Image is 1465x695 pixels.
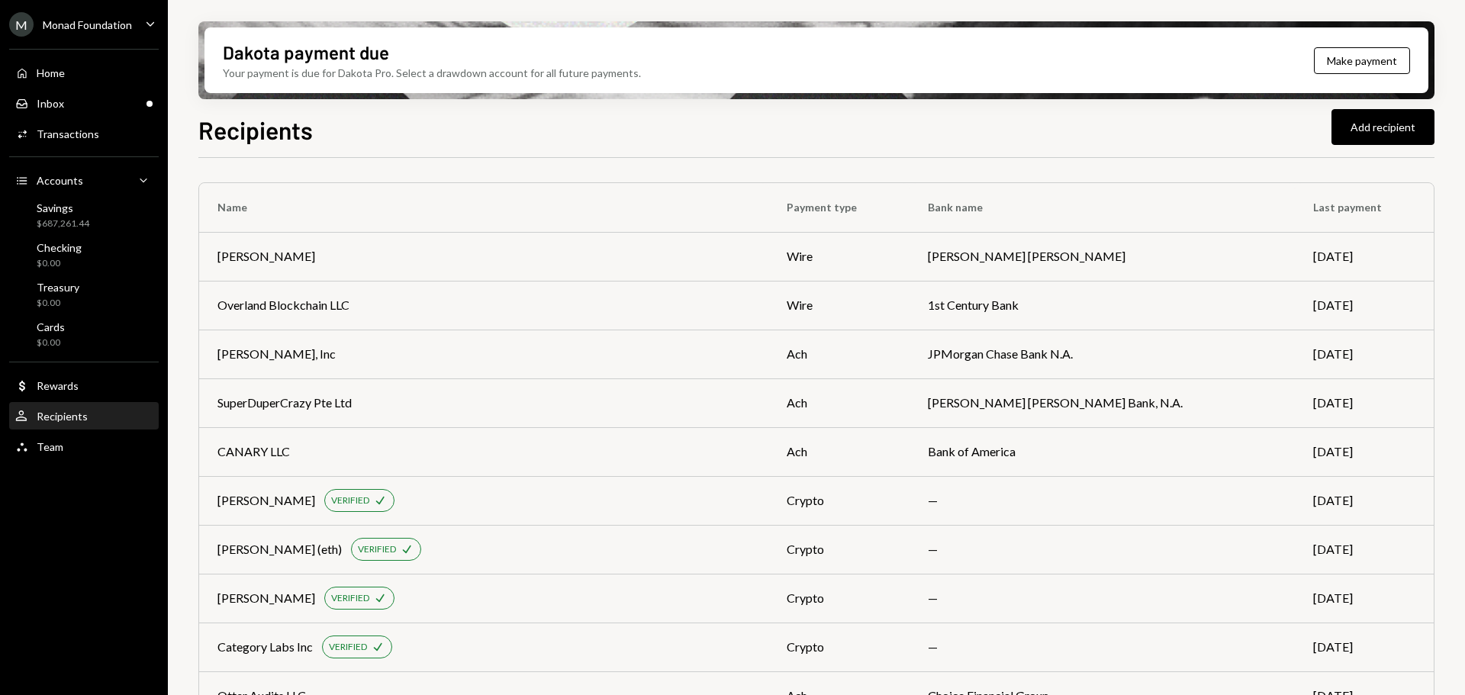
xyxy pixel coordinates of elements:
th: Name [199,183,768,232]
div: SuperDuperCrazy Pte Ltd [217,394,352,412]
div: Home [37,66,65,79]
td: 1st Century Bank [910,281,1295,330]
th: Bank name [910,183,1295,232]
a: Team [9,433,159,460]
td: [DATE] [1295,427,1434,476]
div: Transactions [37,127,99,140]
div: [PERSON_NAME], Inc [217,345,336,363]
td: [DATE] [1295,623,1434,671]
a: Accounts [9,166,159,194]
th: Payment type [768,183,910,232]
div: Accounts [37,174,83,187]
a: Checking$0.00 [9,236,159,273]
a: Savings$687,261.44 [9,197,159,233]
div: Your payment is due for Dakota Pro. Select a drawdown account for all future payments. [223,65,641,81]
div: wire [787,296,891,314]
div: Rewards [37,379,79,392]
div: [PERSON_NAME] (eth) [217,540,342,558]
div: crypto [787,638,891,656]
td: JPMorgan Chase Bank N.A. [910,330,1295,378]
div: ach [787,442,891,461]
div: VERIFIED [358,543,396,556]
td: — [910,525,1295,574]
div: ach [787,394,891,412]
div: Recipients [37,410,88,423]
td: [DATE] [1295,525,1434,574]
div: [PERSON_NAME] [217,491,315,510]
td: [PERSON_NAME] [PERSON_NAME] [910,232,1295,281]
th: Last payment [1295,183,1434,232]
h1: Recipients [198,114,313,145]
div: Checking [37,241,82,254]
div: Overland Blockchain LLC [217,296,349,314]
td: — [910,623,1295,671]
td: [DATE] [1295,574,1434,623]
div: CANARY LLC [217,442,290,461]
td: [DATE] [1295,281,1434,330]
td: [DATE] [1295,330,1434,378]
div: Team [37,440,63,453]
a: Rewards [9,372,159,399]
div: [PERSON_NAME] [217,247,315,265]
div: VERIFIED [329,641,367,654]
td: Bank of America [910,427,1295,476]
div: $0.00 [37,336,65,349]
div: Dakota payment due [223,40,389,65]
div: [PERSON_NAME] [217,589,315,607]
div: ach [787,345,891,363]
button: Make payment [1314,47,1410,74]
div: Monad Foundation [43,18,132,31]
td: — [910,476,1295,525]
div: Savings [37,201,89,214]
div: crypto [787,540,891,558]
div: crypto [787,589,891,607]
button: Add recipient [1331,109,1434,145]
a: Inbox [9,89,159,117]
a: Recipients [9,402,159,430]
div: wire [787,247,891,265]
td: [DATE] [1295,476,1434,525]
div: Treasury [37,281,79,294]
div: Category Labs Inc [217,638,313,656]
a: Cards$0.00 [9,316,159,352]
td: [DATE] [1295,378,1434,427]
a: Home [9,59,159,86]
div: VERIFIED [331,494,369,507]
div: crypto [787,491,891,510]
a: Transactions [9,120,159,147]
div: $687,261.44 [37,217,89,230]
div: $0.00 [37,297,79,310]
div: $0.00 [37,257,82,270]
a: Treasury$0.00 [9,276,159,313]
td: [PERSON_NAME] [PERSON_NAME] Bank, N.A. [910,378,1295,427]
div: Cards [37,320,65,333]
td: — [910,574,1295,623]
td: [DATE] [1295,232,1434,281]
div: VERIFIED [331,592,369,605]
div: Inbox [37,97,64,110]
div: M [9,12,34,37]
